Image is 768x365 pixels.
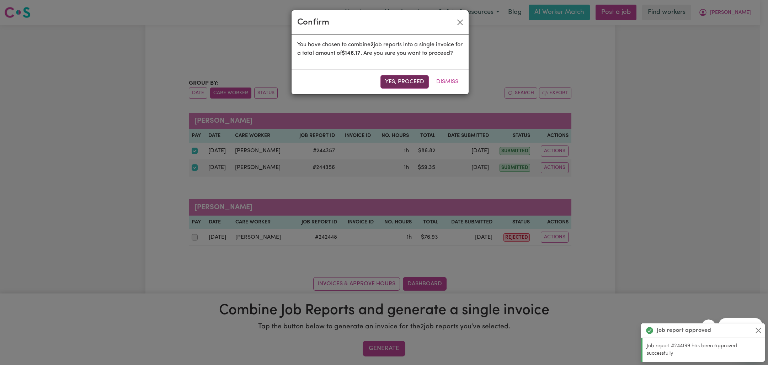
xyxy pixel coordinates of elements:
[702,319,716,334] iframe: Close message
[647,342,761,358] p: Job report #244199 has been approved successfully
[380,75,429,89] button: Yes, proceed
[754,326,763,335] button: Close
[370,42,374,48] b: 2
[719,318,762,334] iframe: Message from company
[342,51,361,56] b: $ 146.17
[454,17,466,28] button: Close
[432,75,463,89] button: Dismiss
[297,42,463,56] span: You have chosen to combine job reports into a single invoice for a total amount of . Are you sure...
[657,326,711,335] strong: Job report approved
[297,16,329,29] div: Confirm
